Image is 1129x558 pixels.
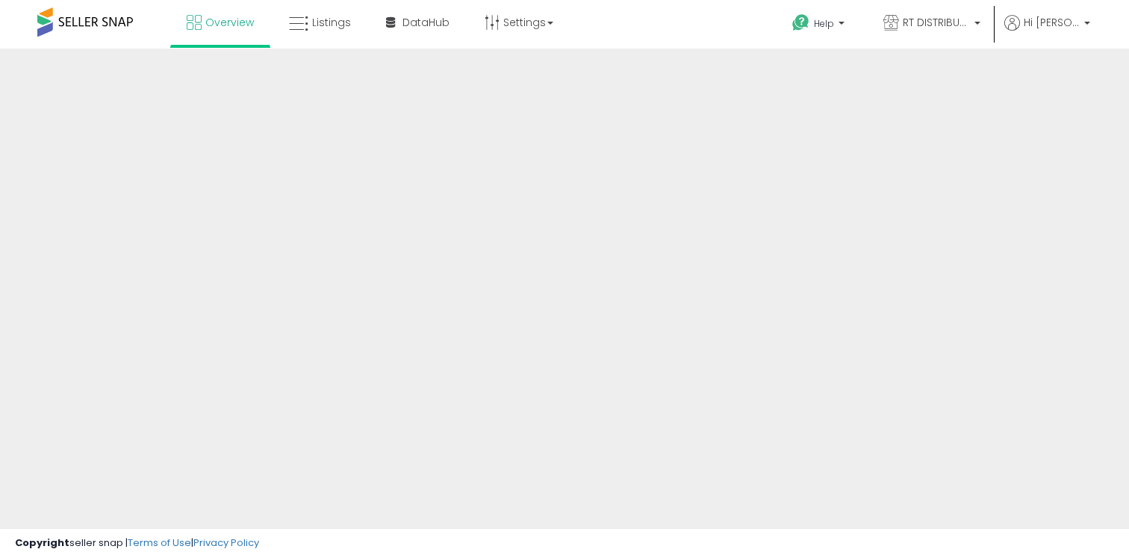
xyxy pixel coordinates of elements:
a: Hi [PERSON_NAME] [1004,15,1090,49]
span: Listings [312,15,351,30]
span: Overview [205,15,254,30]
strong: Copyright [15,536,69,550]
a: Privacy Policy [193,536,259,550]
span: DataHub [402,15,450,30]
i: Get Help [791,13,810,32]
a: Help [780,2,859,49]
span: RT DISTRIBUTION [903,15,970,30]
div: seller snap | | [15,536,259,551]
a: Terms of Use [128,536,191,550]
span: Help [814,17,834,30]
span: Hi [PERSON_NAME] [1024,15,1080,30]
